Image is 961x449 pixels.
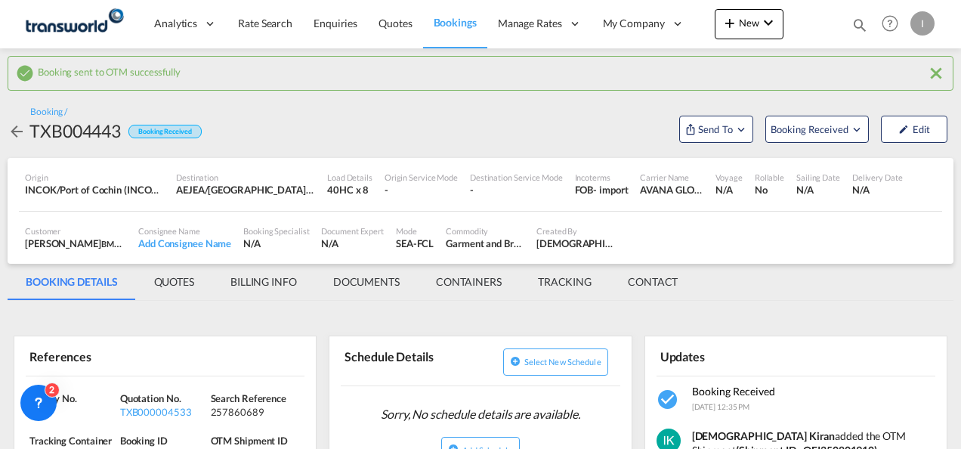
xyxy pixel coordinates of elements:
div: N/A [796,183,840,197]
div: Load Details [327,172,372,183]
span: Booking sent to OTM successfully [38,62,181,78]
div: - import [593,183,628,197]
md-icon: icon-magnify [851,17,868,33]
div: Schedule Details [341,342,477,379]
span: Rate Search [238,17,292,29]
div: Commodity [446,225,524,237]
div: Document Expert [321,225,384,237]
md-icon: icon-close [927,64,945,82]
div: References [26,342,162,369]
button: icon-plus 400-fgNewicon-chevron-down [715,9,783,39]
div: N/A [321,237,384,250]
div: Booking Specialist [243,225,309,237]
md-icon: icon-pencil [898,124,909,135]
span: Enquiries [314,17,357,29]
span: BMA INTERNATIONAL FZE [101,237,202,249]
span: Booking ID [120,435,168,447]
md-icon: icon-checkbox-marked-circle [16,64,34,82]
div: 40HC x 8 [327,183,372,197]
div: Created By [536,225,615,237]
span: Bookings [434,16,477,29]
div: Sailing Date [796,172,840,183]
div: SEA-FCL [396,237,434,250]
div: - [470,183,563,197]
div: - [385,183,458,197]
div: AVANA GLOBAL FZCO / TDWC - DUBAI [640,183,703,197]
span: Sorry, No schedule details are available. [375,400,586,429]
span: Booking Received [692,385,775,398]
div: Add Consignee Name [138,237,231,250]
span: Analytics [154,16,197,31]
md-tab-item: BILLING INFO [212,264,315,300]
div: N/A [29,405,116,419]
div: [PERSON_NAME] [25,237,126,250]
md-pagination-wrapper: Use the left and right arrow keys to navigate between tabs [8,264,696,300]
div: Delivery Date [852,172,903,183]
div: Carrier Name [640,172,703,183]
div: icon-magnify [851,17,868,39]
div: Garment and Brand Tag Fasteners and Accessories [446,237,524,250]
div: TXB004443 [29,119,121,143]
md-tab-item: DOCUMENTS [315,264,418,300]
span: Send To [697,122,734,137]
md-icon: icon-plus-circle [510,356,521,367]
span: Manage Rates [498,16,562,31]
div: Destination Service Mode [470,172,563,183]
md-tab-item: QUOTES [136,264,212,300]
div: TXB000004533 [120,405,207,419]
div: No [755,183,784,197]
button: icon-pencilEdit [881,116,947,143]
div: Help [877,11,910,38]
md-icon: icon-plus 400-fg [721,14,739,32]
md-tab-item: CONTAINERS [418,264,520,300]
span: Quotation No. [120,392,181,404]
md-tab-item: TRACKING [520,264,610,300]
md-tab-item: BOOKING DETAILS [8,264,136,300]
div: Origin Service Mode [385,172,458,183]
div: Mode [396,225,434,237]
div: I [910,11,935,36]
div: Rollable [755,172,784,183]
span: Inquiry No. [29,392,77,404]
div: Customer [25,225,126,237]
button: icon-plus-circleSelect new schedule [503,348,608,376]
div: AEJEA/Port of Jebel Ali (AEJEA), United Arab Emirates, Asia [176,183,315,197]
button: Open demo menu [765,116,869,143]
div: Booking Received [128,125,201,139]
md-icon: icon-checkbox-marked-circle [657,388,681,412]
span: Tracking Container [29,435,112,447]
span: My Company [603,16,665,31]
md-tab-item: CONTACT [610,264,696,300]
span: OTM Shipment ID [211,435,289,447]
div: Irishi Kiran [536,237,615,250]
img: f753ae806dec11f0841701cdfdf085c0.png [23,7,125,41]
div: N/A [243,237,309,250]
span: Quotes [379,17,412,29]
div: 257860689 [211,405,298,419]
div: Destination [176,172,315,183]
md-icon: icon-arrow-left [8,122,26,141]
span: Search Reference [211,392,286,404]
div: Incoterms [575,172,629,183]
span: New [721,17,777,29]
div: Booking / [30,106,67,119]
div: Voyage [715,172,742,183]
span: Select new schedule [524,357,601,367]
strong: [DEMOGRAPHIC_DATA] Kiran [692,429,836,442]
div: icon-arrow-left [8,119,29,143]
div: Origin [25,172,164,183]
div: FOB [575,183,594,197]
md-icon: icon-chevron-down [759,14,777,32]
span: Help [877,11,903,36]
div: Updates [657,342,793,369]
div: Consignee Name [138,225,231,237]
span: [DATE] 12:35 PM [692,402,750,411]
div: INCOK/Port of Cochin (INCOK), India, Asia [25,183,164,197]
span: Booking Received [771,122,850,137]
div: N/A [715,183,742,197]
div: N/A [852,183,903,197]
button: Open demo menu [679,116,753,143]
